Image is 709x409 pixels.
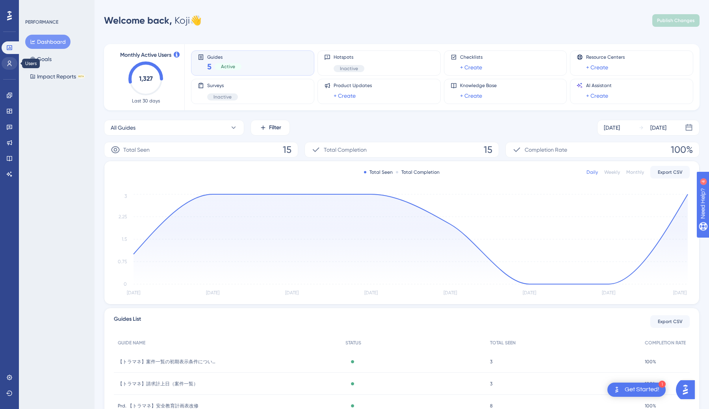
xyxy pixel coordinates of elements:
span: 3 [490,359,492,365]
tspan: [DATE] [364,290,378,296]
tspan: [DATE] [206,290,219,296]
div: 4 [55,4,57,10]
span: All Guides [111,123,135,132]
span: Inactive [213,94,232,100]
button: Export CSV [650,315,690,328]
span: 100% [645,381,656,387]
a: + Create [460,91,482,100]
div: [DATE] [650,123,666,132]
span: Last 30 days [132,98,160,104]
tspan: [DATE] [673,290,687,296]
button: All Guides [104,120,244,136]
span: TOTAL SEEN [490,340,516,346]
tspan: 1.5 [122,236,127,242]
tspan: 0 [124,281,127,287]
div: Open Get Started! checklist, remaining modules: 1 [607,383,666,397]
a: + Create [460,63,482,72]
tspan: 2.25 [119,214,127,219]
span: 5 [207,61,212,72]
span: Completion Rate [525,145,567,154]
button: Goals [25,52,56,66]
a: + Create [334,91,356,100]
span: Guides [207,54,241,59]
span: 【トラマネ】請求計上日（案件一覧） [118,381,198,387]
span: STATUS [345,340,361,346]
span: 15 [283,143,291,156]
span: Total Seen [123,145,150,154]
iframe: UserGuiding AI Assistant Launcher [676,378,700,402]
button: Filter [251,120,290,136]
div: 1 [659,381,666,388]
img: launcher-image-alternative-text [612,385,622,394]
button: Publish Changes [652,14,700,27]
span: Product Updates [334,82,372,89]
span: Monthly Active Users [120,50,171,60]
span: Export CSV [658,318,683,325]
button: Impact ReportsBETA [25,69,89,84]
span: 100% [645,359,656,365]
span: Publish Changes [657,17,695,24]
div: Total Completion [396,169,440,175]
span: Total Completion [324,145,367,154]
button: Dashboard [25,35,71,49]
span: GUIDE NAME [118,340,145,346]
span: 100% [671,143,693,156]
span: 3 [490,381,492,387]
div: BETA [78,74,85,78]
span: AI Assistant [586,82,612,89]
span: Inactive [340,65,358,72]
span: Active [221,63,235,70]
tspan: [DATE] [285,290,299,296]
div: Daily [587,169,598,175]
span: Hotspots [334,54,364,60]
tspan: [DATE] [444,290,457,296]
span: 【トラマネ】案件一覧の初期表示条件について [118,359,216,365]
tspan: [DATE] [523,290,536,296]
tspan: [DATE] [127,290,140,296]
span: Filter [269,123,281,132]
div: Weekly [604,169,620,175]
tspan: [DATE] [602,290,615,296]
div: PERFORMANCE [25,19,58,25]
span: Prd. 【トラマネ】安全教育計画表改修 [118,403,199,409]
span: Checklists [460,54,483,60]
span: 8 [490,403,493,409]
div: Total Seen [364,169,393,175]
span: COMPLETION RATE [645,340,686,346]
text: 1,327 [139,75,153,82]
div: [DATE] [604,123,620,132]
span: 100% [645,403,656,409]
div: Get Started! [625,385,659,394]
a: + Create [586,91,608,100]
a: + Create [586,63,608,72]
tspan: 3 [124,193,127,199]
div: Koji 👋 [104,14,202,27]
span: 15 [484,143,492,156]
tspan: 0.75 [118,259,127,264]
span: Guides List [114,314,141,329]
span: Welcome back, [104,15,172,26]
span: Resource Centers [586,54,625,60]
div: Monthly [626,169,644,175]
button: Export CSV [650,166,690,178]
span: Knowledge Base [460,82,497,89]
span: Need Help? [19,2,49,11]
span: Surveys [207,82,238,89]
span: Export CSV [658,169,683,175]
